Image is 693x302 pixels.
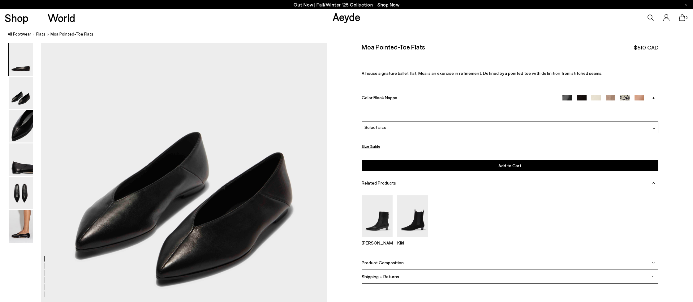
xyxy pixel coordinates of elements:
[373,95,397,100] span: Black Nappa
[685,16,688,19] span: 0
[362,43,425,51] h2: Moa Pointed-Toe Flats
[333,10,360,23] a: Aeyde
[634,44,658,51] span: $510 CAD
[294,1,399,9] p: Out Now | Fall/Winter ‘25 Collection
[36,31,45,37] a: flats
[8,26,693,43] nav: breadcrumb
[362,260,404,265] span: Product Composition
[362,70,602,76] span: A house signature ballet flat, Moa is an exercise in refinement. Defined by a pointed toe with de...
[397,240,428,245] p: Kiki
[9,143,33,176] img: Moa Pointed-Toe Flats - Image 4
[36,32,45,36] span: flats
[362,180,396,185] span: Related Products
[364,124,386,130] span: Select size
[397,232,428,245] a: Kiki Suede Chelsea Boots Kiki
[5,12,28,23] a: Shop
[362,195,393,236] img: Harriet Pointed Ankle Boots
[8,31,31,37] a: All Footwear
[9,210,33,243] img: Moa Pointed-Toe Flats - Image 6
[9,110,33,142] img: Moa Pointed-Toe Flats - Image 3
[9,43,33,76] img: Moa Pointed-Toe Flats - Image 1
[498,163,521,168] span: Add to Cart
[652,127,656,130] img: svg%3E
[652,275,655,278] img: svg%3E
[397,195,428,236] img: Kiki Suede Chelsea Boots
[362,240,393,245] p: [PERSON_NAME]
[679,14,685,21] a: 0
[9,177,33,209] img: Moa Pointed-Toe Flats - Image 5
[48,12,75,23] a: World
[362,160,658,171] button: Add to Cart
[9,77,33,109] img: Moa Pointed-Toe Flats - Image 2
[652,261,655,264] img: svg%3E
[362,274,399,279] span: Shipping + Returns
[362,142,380,150] button: Size Guide
[50,31,93,37] span: Moa Pointed-Toe Flats
[652,181,655,185] img: svg%3E
[649,95,658,100] a: +
[362,95,553,102] div: Color:
[362,232,393,245] a: Harriet Pointed Ankle Boots [PERSON_NAME]
[377,2,399,7] span: Navigate to /collections/new-in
